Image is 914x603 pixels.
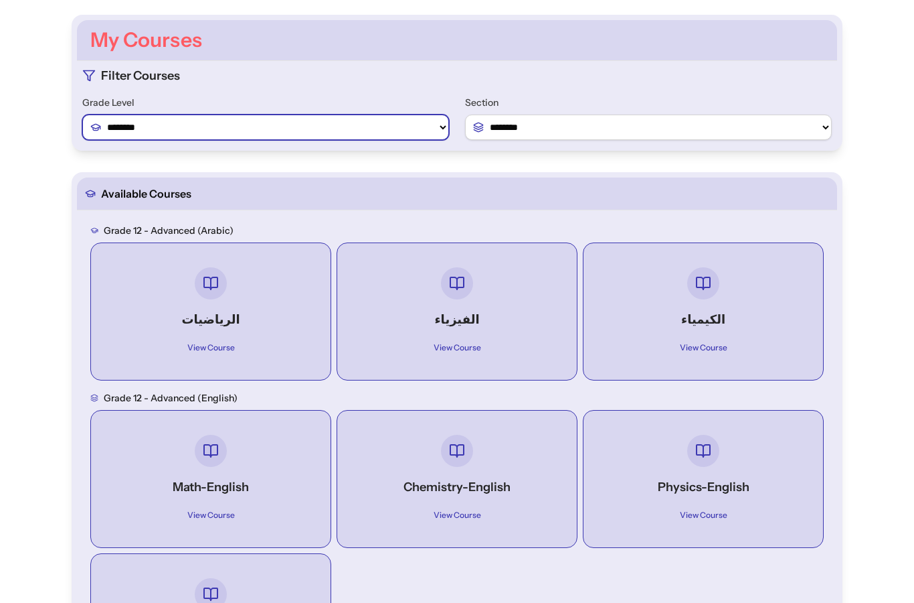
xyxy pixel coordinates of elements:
[104,224,234,237] h3: Grade 12 - advanced (Arabic)
[179,340,243,356] span: View Course
[101,66,180,85] h2: Filter Courses
[104,391,238,405] h3: Grade 12 - advanced (English)
[594,421,812,537] a: Physics-EnglishView Course
[361,310,553,329] h4: الفيزياء
[115,478,306,496] h4: Math-English
[608,478,799,496] h4: Physics-English
[179,507,243,523] span: View Course
[101,186,191,202] span: Available Courses
[90,28,824,52] h1: My Courses
[426,340,489,356] span: View Course
[115,310,306,329] h4: الرياضيات
[672,507,735,523] span: View Course
[608,310,799,329] h4: الكيمياء
[426,507,489,523] span: View Course
[672,340,735,356] span: View Course
[594,254,812,369] a: الكيمياءView Course
[348,421,566,537] a: Chemistry-EnglishView Course
[348,254,566,369] a: الفيزياءView Course
[102,421,320,537] a: Math-EnglishView Course
[465,96,832,109] label: Section
[82,96,449,109] label: Grade Level
[102,254,320,369] a: الرياضياتView Course
[361,478,553,496] h4: Chemistry-English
